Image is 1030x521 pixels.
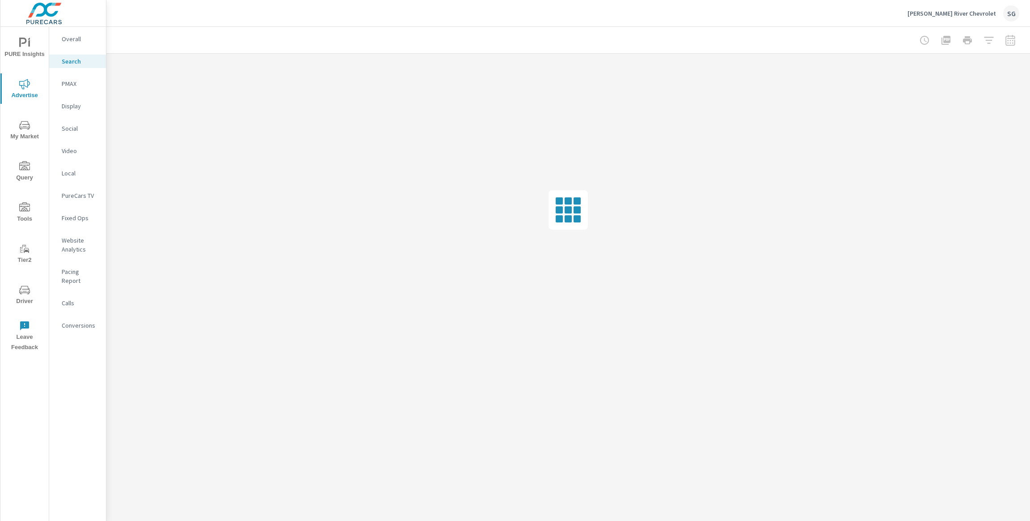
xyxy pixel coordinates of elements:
[49,55,106,68] div: Search
[49,189,106,202] div: PureCars TV
[49,144,106,158] div: Video
[49,99,106,113] div: Display
[3,120,46,142] span: My Market
[49,211,106,225] div: Fixed Ops
[62,191,99,200] p: PureCars TV
[62,34,99,43] p: Overall
[3,285,46,307] span: Driver
[62,79,99,88] p: PMAX
[3,79,46,101] span: Advertise
[62,214,99,222] p: Fixed Ops
[49,167,106,180] div: Local
[62,236,99,254] p: Website Analytics
[3,38,46,60] span: PURE Insights
[62,321,99,330] p: Conversions
[3,243,46,265] span: Tier2
[49,296,106,310] div: Calls
[49,77,106,90] div: PMAX
[62,146,99,155] p: Video
[49,265,106,287] div: Pacing Report
[49,32,106,46] div: Overall
[62,169,99,178] p: Local
[62,57,99,66] p: Search
[908,9,996,17] p: [PERSON_NAME] River Chevrolet
[0,27,49,356] div: nav menu
[62,267,99,285] p: Pacing Report
[62,299,99,307] p: Calls
[1003,5,1019,21] div: SG
[62,102,99,111] p: Display
[62,124,99,133] p: Social
[49,122,106,135] div: Social
[3,161,46,183] span: Query
[3,202,46,224] span: Tools
[49,234,106,256] div: Website Analytics
[3,320,46,353] span: Leave Feedback
[49,319,106,332] div: Conversions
